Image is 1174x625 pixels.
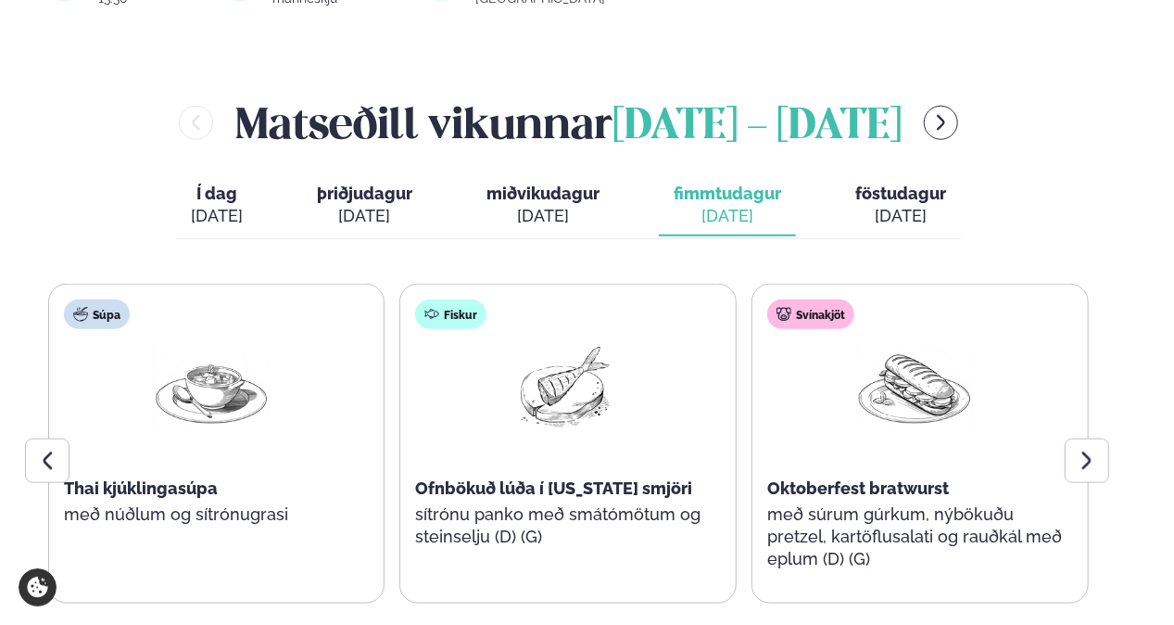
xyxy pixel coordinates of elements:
span: Ofnbökuð lúða í [US_STATE] smjöri [415,478,692,498]
span: fimmtudagur [674,184,781,203]
p: með núðlum og sítrónugrasi [64,504,359,526]
div: Fiskur [415,300,486,329]
span: Í dag [191,183,243,205]
img: soup.svg [73,307,88,322]
h2: Matseðill vikunnar [235,93,902,153]
img: Soup.png [152,344,271,430]
button: menu-btn-right [924,106,958,140]
span: [DATE] - [DATE] [612,107,902,147]
img: pork.svg [776,307,791,322]
a: Cookie settings [19,568,57,606]
button: miðvikudagur [DATE] [472,175,614,236]
div: [DATE] [855,205,946,227]
span: Thai kjúklingasúpa [64,478,218,498]
img: fish.svg [424,307,439,322]
div: [DATE] [191,205,243,227]
button: föstudagur [DATE] [840,175,961,236]
button: Í dag [DATE] [176,175,258,236]
p: með súrum gúrkum, nýbökuðu pretzel, kartöflusalati og rauðkál með eplum (D) (G) [767,504,1062,570]
button: þriðjudagur [DATE] [302,175,427,236]
img: Fish.png [503,344,622,430]
span: þriðjudagur [317,184,412,203]
span: Oktoberfest bratwurst [767,478,949,498]
span: föstudagur [855,184,946,203]
img: Panini.png [855,344,974,430]
div: [DATE] [486,205,600,227]
div: [DATE] [317,205,412,227]
button: fimmtudagur [DATE] [659,175,796,236]
button: menu-btn-left [179,106,213,140]
span: miðvikudagur [486,184,600,203]
div: Svínakjöt [767,300,854,329]
p: sítrónu panko með smátómötum og steinselju (D) (G) [415,504,710,548]
div: [DATE] [674,205,781,227]
div: Súpa [64,300,130,329]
